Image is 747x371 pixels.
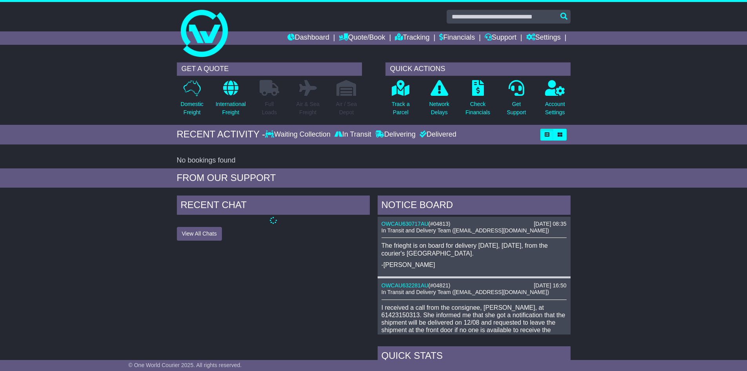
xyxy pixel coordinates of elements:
[418,130,456,139] div: Delivered
[378,196,571,217] div: NOTICE BOARD
[382,289,549,295] span: In Transit and Delivery Team ([EMAIL_ADDRESS][DOMAIN_NAME])
[534,221,566,227] div: [DATE] 08:35
[430,221,449,227] span: #04813
[507,100,526,117] p: Get Support
[382,221,429,227] a: OWCAU630717AU
[129,362,242,368] span: © One World Courier 2025. All rights reserved.
[215,80,246,121] a: InternationalFreight
[430,282,449,289] span: #04821
[339,31,385,45] a: Quote/Book
[177,62,362,76] div: GET A QUOTE
[260,100,279,117] p: Full Loads
[296,100,320,117] p: Air & Sea Freight
[382,261,567,269] p: -[PERSON_NAME]
[333,130,373,139] div: In Transit
[180,100,203,117] p: Domestic Freight
[385,62,571,76] div: QUICK ACTIONS
[378,346,571,367] div: Quick Stats
[265,130,332,139] div: Waiting Collection
[216,100,246,117] p: International Freight
[177,227,222,241] button: View All Chats
[534,282,566,289] div: [DATE] 16:50
[287,31,329,45] a: Dashboard
[392,100,410,117] p: Track a Parcel
[382,221,567,227] div: ( )
[177,129,265,140] div: RECENT ACTIVITY -
[545,100,565,117] p: Account Settings
[382,282,567,289] div: ( )
[177,156,571,165] div: No bookings found
[485,31,516,45] a: Support
[336,100,357,117] p: Air / Sea Depot
[177,196,370,217] div: RECENT CHAT
[395,31,429,45] a: Tracking
[506,80,526,121] a: GetSupport
[382,227,549,234] span: In Transit and Delivery Team ([EMAIL_ADDRESS][DOMAIN_NAME])
[382,304,567,342] p: I received a call from the consignee, [PERSON_NAME], at 61423150313. She informed me that she got...
[177,172,571,184] div: FROM OUR SUPPORT
[465,80,491,121] a: CheckFinancials
[429,80,449,121] a: NetworkDelays
[545,80,565,121] a: AccountSettings
[373,130,418,139] div: Delivering
[391,80,410,121] a: Track aParcel
[439,31,475,45] a: Financials
[382,242,567,257] p: The frieght is on board for delivery [DATE], [DATE], from the courier's [GEOGRAPHIC_DATA].
[382,282,429,289] a: OWCAU632281AU
[526,31,561,45] a: Settings
[465,100,490,117] p: Check Financials
[429,100,449,117] p: Network Delays
[180,80,204,121] a: DomesticFreight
